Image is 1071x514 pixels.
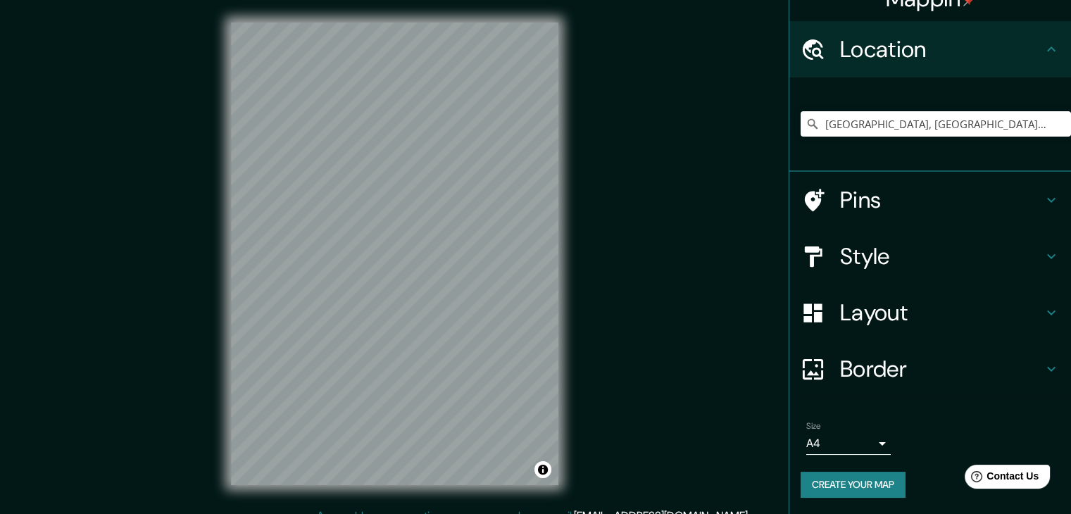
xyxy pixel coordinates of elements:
h4: Border [840,355,1043,383]
div: Style [789,228,1071,284]
label: Size [806,420,821,432]
div: Layout [789,284,1071,341]
canvas: Map [231,23,558,485]
h4: Layout [840,299,1043,327]
div: A4 [806,432,891,455]
h4: Location [840,35,1043,63]
div: Border [789,341,1071,397]
div: Pins [789,172,1071,228]
iframe: Help widget launcher [946,459,1056,499]
button: Create your map [801,472,906,498]
h4: Style [840,242,1043,270]
div: Location [789,21,1071,77]
h4: Pins [840,186,1043,214]
button: Toggle attribution [534,461,551,478]
input: Pick your city or area [801,111,1071,137]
